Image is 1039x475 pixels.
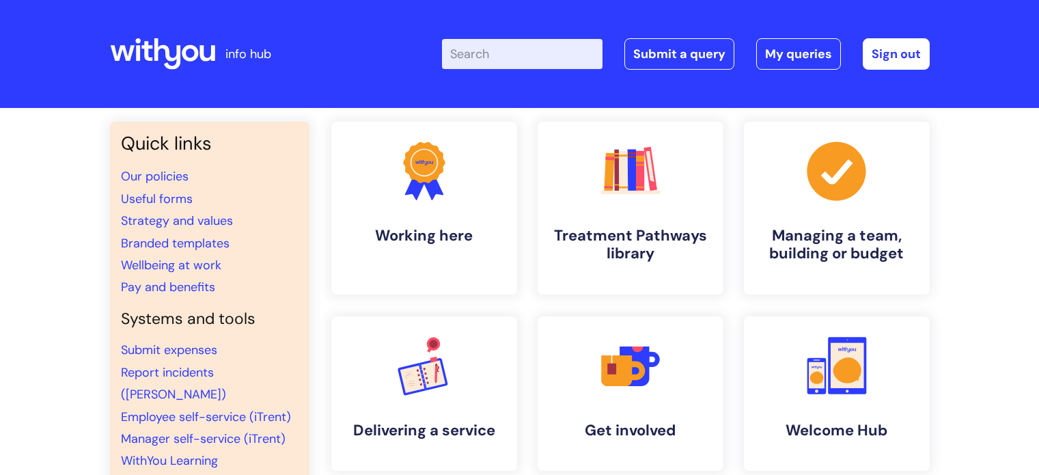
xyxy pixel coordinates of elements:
a: Sign out [863,38,930,70]
a: Working here [331,122,517,295]
h4: Working here [342,227,506,245]
h3: Quick links [121,133,299,154]
div: | - [442,38,930,70]
p: info hub [225,43,271,65]
h4: Welcome Hub [755,422,919,439]
a: My queries [756,38,841,70]
a: Submit a query [624,38,734,70]
a: Submit expenses [121,342,217,358]
h4: Get involved [549,422,712,439]
h4: Treatment Pathways library [549,227,712,263]
a: Wellbeing at work [121,257,221,273]
a: Strategy and values [121,213,233,229]
a: Report incidents ([PERSON_NAME]) [121,364,226,403]
h4: Systems and tools [121,310,299,329]
a: Welcome Hub [744,316,930,471]
a: Manager self-service (iTrent) [121,431,286,447]
a: WithYou Learning [121,452,218,469]
a: Treatment Pathways library [538,122,723,295]
a: Pay and benefits [121,279,215,295]
input: Search [442,39,602,69]
a: Our policies [121,168,189,185]
h4: Managing a team, building or budget [755,227,919,263]
a: Branded templates [121,235,230,252]
a: Delivering a service [331,316,517,471]
a: Employee self-service (iTrent) [121,409,291,425]
a: Get involved [538,316,723,471]
a: Managing a team, building or budget [744,122,930,295]
a: Useful forms [121,191,193,207]
h4: Delivering a service [342,422,506,439]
